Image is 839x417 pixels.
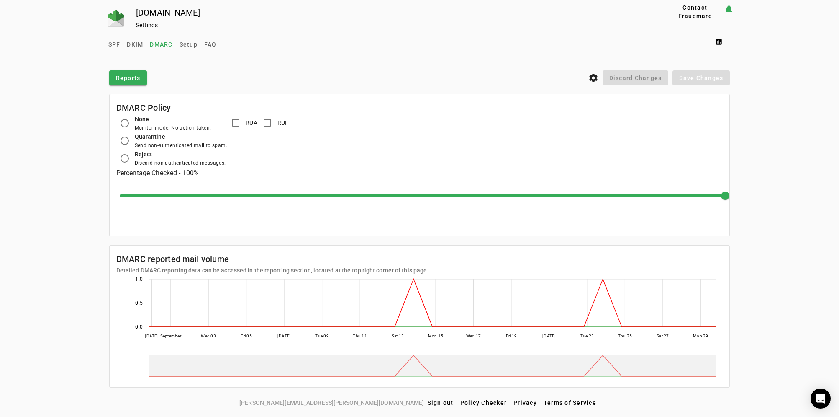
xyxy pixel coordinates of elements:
[457,395,511,410] button: Policy Checker
[424,395,457,410] button: Sign out
[505,334,517,338] text: Fri 19
[135,324,143,330] text: 0.0
[135,124,211,132] div: Monitor mode. No action taken.
[116,101,171,114] mat-card-title: DMARC Policy
[693,334,708,338] text: Mon 29
[277,334,291,338] text: [DATE]
[244,119,257,127] label: RUA
[724,4,734,14] mat-icon: notification_important
[176,34,201,54] a: Setup
[428,334,443,338] text: Mon 15
[123,34,146,54] a: DKIM
[460,399,507,406] span: Policy Checker
[588,73,598,83] i: settings
[135,300,143,306] text: 0.5
[544,399,596,406] span: Terms of Service
[135,150,226,159] div: Reject
[135,132,227,141] div: Quarantine
[201,334,216,338] text: Wed 03
[669,3,721,20] span: Contact Fraudmarc
[542,334,556,338] text: [DATE]
[108,10,124,27] img: Fraudmarc Logo
[241,334,252,338] text: Fri 05
[160,334,181,338] text: September
[580,334,594,338] text: Tue 23
[811,389,831,409] div: Open Intercom Messenger
[510,395,540,410] button: Privacy
[204,41,217,47] span: FAQ
[540,395,600,410] button: Terms of Service
[116,252,429,266] mat-card-title: DMARC reported mail volume
[618,334,632,338] text: Thu 25
[180,41,198,47] span: Setup
[105,34,124,54] a: SPF
[135,141,227,150] div: Send non-authenticated mail to spam.
[353,334,367,338] text: Thu 11
[116,167,723,179] h3: Percentage Checked - 100%
[135,159,226,167] div: Discard non-authenticated messages.
[513,399,537,406] span: Privacy
[276,119,289,127] label: RUF
[145,334,159,338] text: [DATE]
[657,334,669,338] text: Sat 27
[120,186,726,206] mat-slider: Percent
[108,41,121,47] span: SPF
[136,21,639,29] div: Settings
[135,114,211,124] div: None
[135,276,143,282] text: 1.0
[239,398,424,407] span: [PERSON_NAME][EMAIL_ADDRESS][PERSON_NAME][DOMAIN_NAME]
[466,334,481,338] text: Wed 17
[666,4,724,19] button: Contact Fraudmarc
[116,266,429,275] mat-card-subtitle: Detailed DMARC reporting data can be accessed in the reporting section, located at the top right ...
[315,334,329,338] text: Tue 09
[127,41,143,47] span: DKIM
[391,334,404,338] text: Sat 13
[201,34,220,54] a: FAQ
[150,41,172,47] span: DMARC
[428,399,454,406] span: Sign out
[146,34,176,54] a: DMARC
[136,8,639,17] div: [DOMAIN_NAME]
[109,70,147,85] button: Reports
[116,74,141,82] span: Reports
